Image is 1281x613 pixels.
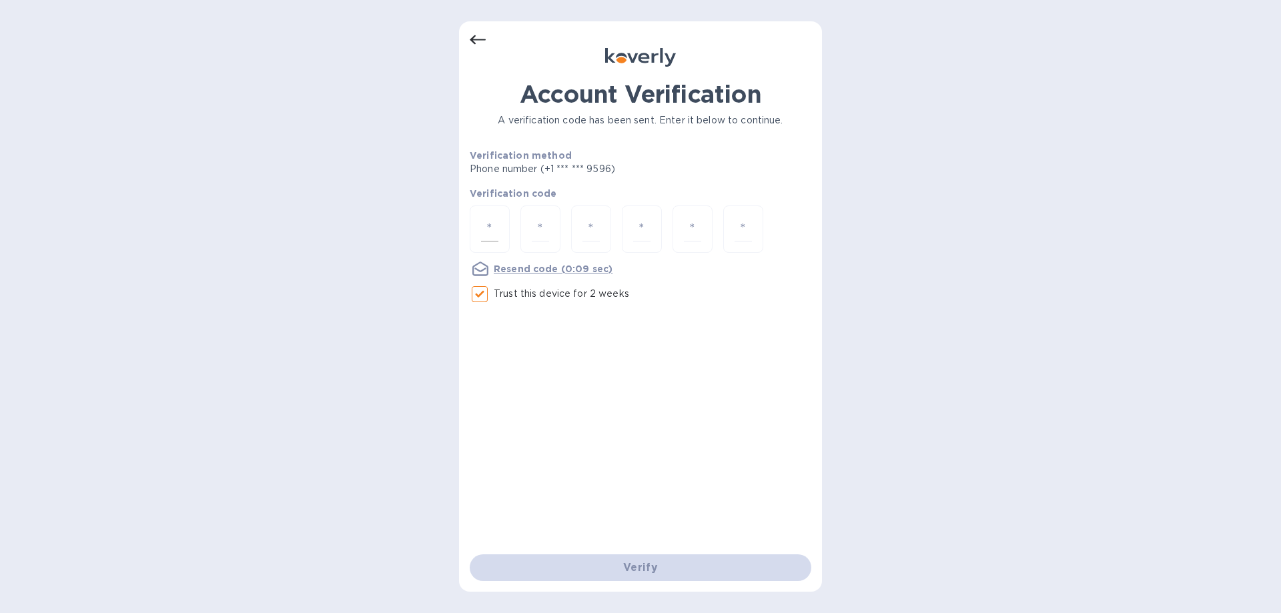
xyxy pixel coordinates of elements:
[470,80,811,108] h1: Account Verification
[470,150,572,161] b: Verification method
[494,263,612,274] u: Resend code (0:09 sec)
[470,113,811,127] p: A verification code has been sent. Enter it below to continue.
[494,287,629,301] p: Trust this device for 2 weeks
[470,162,717,176] p: Phone number (+1 *** *** 9596)
[470,187,811,200] p: Verification code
